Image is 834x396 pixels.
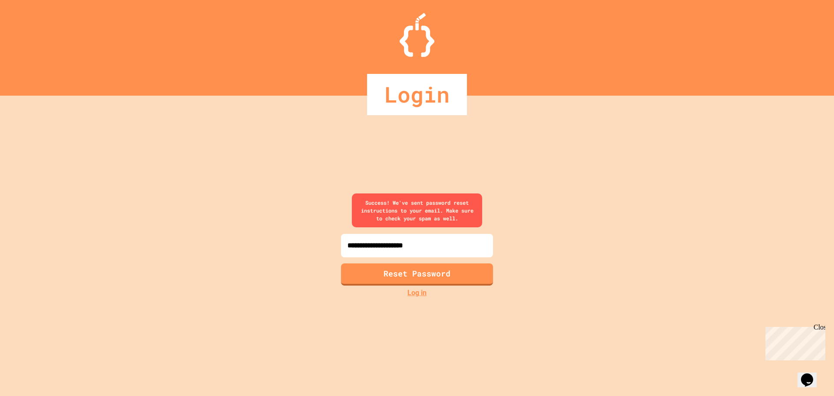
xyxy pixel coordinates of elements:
iframe: chat widget [762,323,825,360]
div: Login [367,74,467,115]
button: Reset Password [341,263,493,286]
div: Success! We've sent password reset instructions to your email. Make sure to check your spam as well. [352,193,482,227]
iframe: chat widget [798,361,825,387]
div: Chat with us now!Close [3,3,60,55]
a: Log in [407,288,427,298]
img: Logo.svg [400,13,434,57]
